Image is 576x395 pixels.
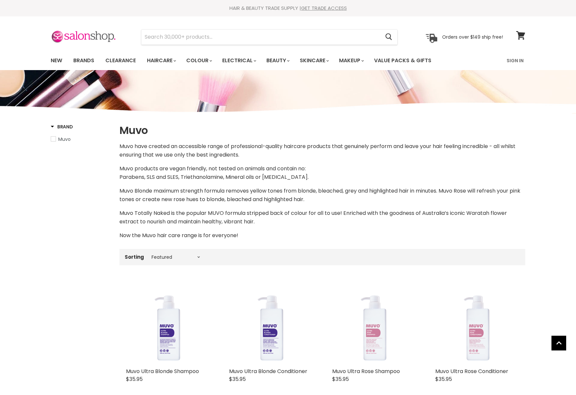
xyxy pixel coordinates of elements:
a: Muvo Ultra Rose Conditioner [435,367,508,375]
a: Muvo Ultra Blonde Shampoo [126,367,199,375]
a: Brands [68,54,99,67]
span: Muvo [58,136,71,142]
p: efresh your pink tones or create new rose hues to blonde, bleached and highlighted hair. [119,187,525,204]
span: Muvo Blonde maximum strength formula removes yellow tones from blonde, bleached, grey and highlig... [119,187,479,195]
a: Value Packs & Gifts [369,54,436,67]
span: $35.95 [435,375,452,383]
span: $35.95 [332,375,349,383]
div: HAIR & BEAUTY TRADE SUPPLY | [43,5,533,11]
a: Clearance [100,54,141,67]
img: Muvo Ultra Rose Conditioner [435,281,519,365]
a: Electrical [217,54,260,67]
a: Makeup [334,54,368,67]
a: New [46,54,67,67]
p: Muvo Totally Naked is the popular MUVO formula stripped back of colour for all to use! Enriched w... [119,209,525,226]
h3: Brand [51,123,73,130]
input: Search [141,29,380,45]
a: Muvo Ultra Blonde Shampoo Muvo Ultra Blonde Shampoo [126,281,209,365]
img: Muvo Ultra Blonde Conditioner [229,281,313,365]
p: Now the Muvo hair care range is for everyone! [119,231,525,240]
img: Muvo Ultra Blonde Shampoo [126,281,209,365]
h1: Muvo [119,123,525,137]
a: Muvo Ultra Rose Shampoo [332,367,400,375]
a: Muvo Ultra Blonde Conditioner Muvo Ultra Blonde Conditioner [229,281,313,365]
label: Sorting [125,254,144,260]
p: Orders over $149 ship free! [442,34,503,40]
span: Parabens, SLS and SLES, Triethanolamine, Mineral oils or [MEDICAL_DATA]. [119,173,309,181]
a: Muvo [51,136,111,143]
span: $35.95 [229,375,246,383]
img: Muvo Ultra Rose Shampoo [332,281,416,365]
ul: Main menu [46,51,470,70]
a: Sign In [503,54,528,67]
a: GET TRADE ACCESS [301,5,347,11]
a: Haircare [142,54,180,67]
a: Muvo Ultra Blonde Conditioner [229,367,307,375]
a: Beauty [261,54,294,67]
a: Colour [181,54,216,67]
span: Muvo products are vegan friendly, not tested on animals and contain no: [119,165,306,172]
form: Product [141,29,398,45]
span: $35.95 [126,375,143,383]
button: Search [380,29,397,45]
a: Skincare [295,54,333,67]
span: Muvo have created an accessible range of professional-quality haircare products that genuinely pe... [119,142,515,159]
nav: Main [43,51,533,70]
